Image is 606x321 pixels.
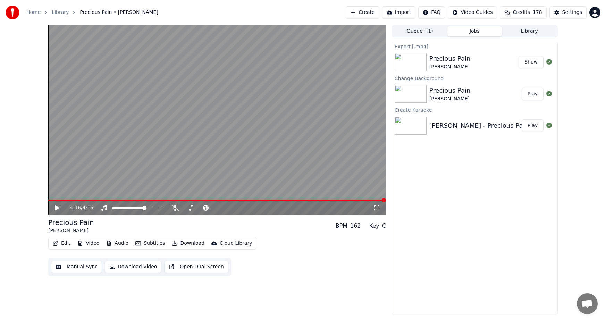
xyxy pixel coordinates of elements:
div: Precious Pain [48,218,94,227]
button: Video Guides [448,6,497,19]
a: Home [26,9,41,16]
button: Download [169,238,207,248]
button: Download Video [105,261,161,273]
div: Open chat [577,293,598,314]
button: Open Dual Screen [164,261,228,273]
div: C [382,222,386,230]
button: Queue [393,26,447,36]
div: Precious Pain [429,86,471,95]
span: 4:15 [83,204,93,211]
button: Manual Sync [51,261,102,273]
button: Credits178 [500,6,546,19]
div: BPM [336,222,347,230]
div: Cloud Library [220,240,252,247]
button: Import [382,6,415,19]
span: 4:16 [70,204,81,211]
img: youka [6,6,19,19]
nav: breadcrumb [26,9,158,16]
button: Jobs [447,26,502,36]
button: Video [75,238,102,248]
div: Key [369,222,379,230]
button: Play [522,119,544,132]
div: Change Background [392,74,557,82]
div: / [70,204,87,211]
a: Library [52,9,69,16]
button: Show [519,56,544,68]
div: [PERSON_NAME] [429,64,471,70]
button: Audio [103,238,131,248]
span: Credits [513,9,530,16]
span: ( 1 ) [426,28,433,35]
div: Precious Pain [429,54,471,64]
div: [PERSON_NAME] [48,227,94,234]
button: Edit [50,238,73,248]
button: Settings [549,6,587,19]
div: [PERSON_NAME] [429,95,471,102]
div: Export [.mp4] [392,42,557,50]
button: Subtitles [133,238,168,248]
span: Precious Pain • [PERSON_NAME] [80,9,158,16]
div: Create Karaoke [392,105,557,114]
button: Play [522,88,544,100]
span: 178 [533,9,542,16]
div: [PERSON_NAME] - Precious Pain (Lyrics) [429,121,553,130]
button: Create [346,6,379,19]
button: FAQ [418,6,445,19]
button: Library [502,26,557,36]
div: Settings [562,9,582,16]
div: 162 [350,222,361,230]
